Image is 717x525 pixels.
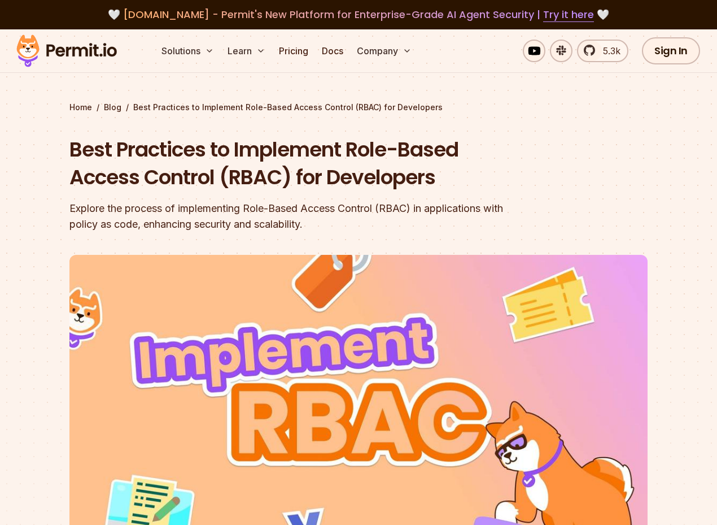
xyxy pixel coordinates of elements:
[642,37,700,64] a: Sign In
[69,136,503,192] h1: Best Practices to Implement Role-Based Access Control (RBAC) for Developers
[274,40,313,62] a: Pricing
[577,40,628,62] a: 5.3k
[11,32,122,70] img: Permit logo
[543,7,594,22] a: Try it here
[69,102,648,113] div: / /
[317,40,348,62] a: Docs
[69,102,92,113] a: Home
[223,40,270,62] button: Learn
[157,40,218,62] button: Solutions
[104,102,121,113] a: Blog
[596,44,620,58] span: 5.3k
[69,201,503,232] div: Explore the process of implementing Role-Based Access Control (RBAC) in applications with policy ...
[123,7,594,21] span: [DOMAIN_NAME] - Permit's New Platform for Enterprise-Grade AI Agent Security |
[352,40,416,62] button: Company
[27,7,690,23] div: 🤍 🤍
